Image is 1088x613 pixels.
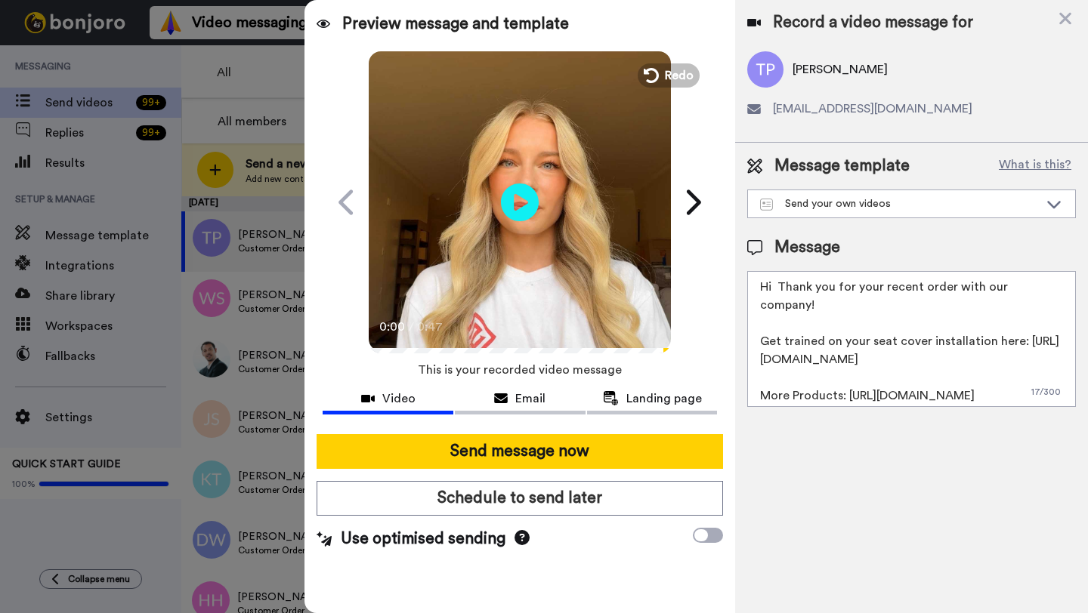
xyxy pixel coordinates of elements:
[515,390,546,408] span: Email
[626,390,702,408] span: Landing page
[317,481,723,516] button: Schedule to send later
[994,155,1076,177] button: What is this?
[774,155,910,177] span: Message template
[760,199,773,211] img: Message-temps.svg
[747,271,1076,407] textarea: Hi Thank you for your recent order with our company! Get trained on your seat cover installation ...
[341,528,505,550] span: Use optimised sending
[409,318,414,336] span: /
[417,318,444,336] span: 0:47
[760,196,1039,211] div: Send your own videos
[379,318,406,336] span: 0:00
[382,390,416,408] span: Video
[317,434,723,469] button: Send message now
[773,100,972,118] span: [EMAIL_ADDRESS][DOMAIN_NAME]
[418,353,622,387] span: This is your recorded video message
[774,236,840,259] span: Message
